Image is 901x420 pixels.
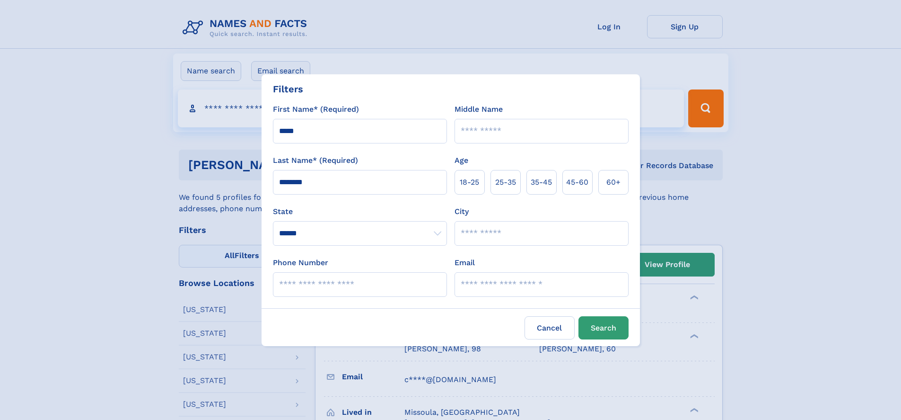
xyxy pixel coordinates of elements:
[455,257,475,268] label: Email
[531,177,552,188] span: 35‑45
[455,206,469,217] label: City
[455,104,503,115] label: Middle Name
[273,206,447,217] label: State
[566,177,588,188] span: 45‑60
[525,316,575,340] label: Cancel
[273,155,358,166] label: Last Name* (Required)
[455,155,468,166] label: Age
[273,257,328,268] label: Phone Number
[578,316,629,340] button: Search
[273,82,303,96] div: Filters
[460,177,479,188] span: 18‑25
[606,177,621,188] span: 60+
[273,104,359,115] label: First Name* (Required)
[495,177,516,188] span: 25‑35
